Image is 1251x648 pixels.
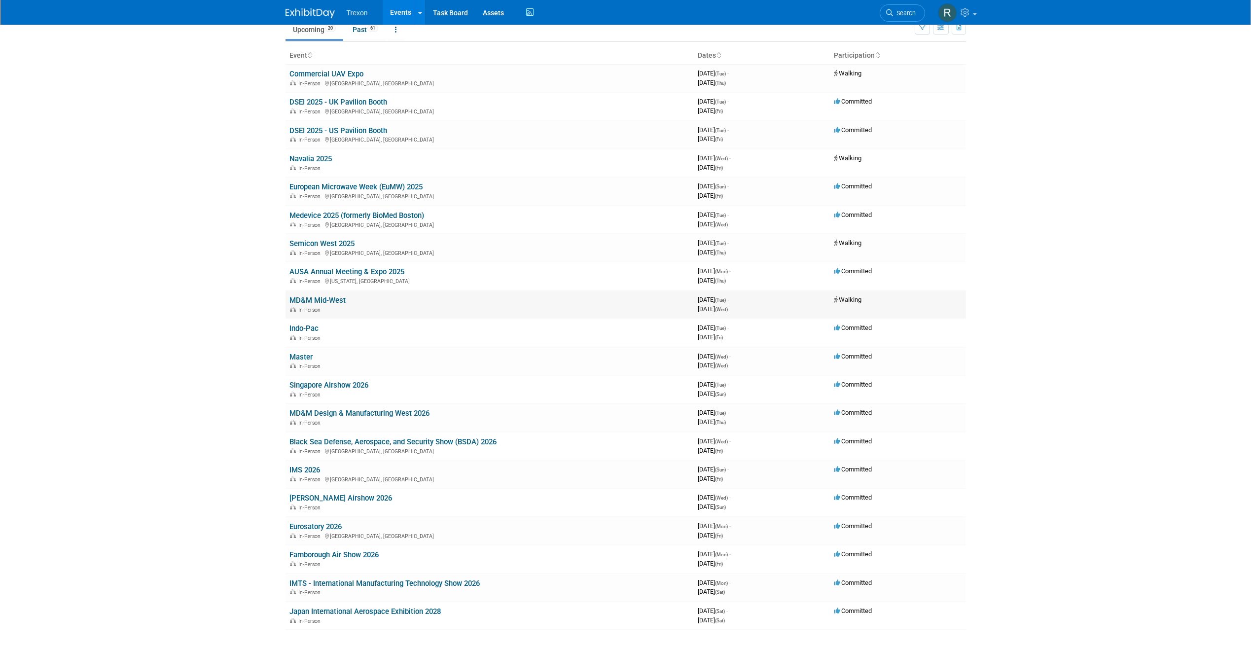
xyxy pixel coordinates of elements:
span: [DATE] [698,154,731,162]
span: [DATE] [698,616,725,624]
span: In-Person [298,618,323,624]
span: (Wed) [715,495,728,501]
span: [DATE] [698,267,731,275]
span: - [729,353,731,360]
div: [GEOGRAPHIC_DATA], [GEOGRAPHIC_DATA] [289,192,690,200]
span: [DATE] [698,532,723,539]
span: Committed [834,579,872,586]
span: In-Person [298,307,323,313]
img: Randy Ruiz [938,3,957,22]
span: In-Person [298,250,323,256]
span: (Sun) [715,392,726,397]
a: Sort by Participation Type [875,51,880,59]
span: - [727,409,729,416]
a: Navalia 2025 [289,154,332,163]
a: Singapore Airshow 2026 [289,381,368,390]
span: [DATE] [698,494,731,501]
span: In-Person [298,193,323,200]
a: Past61 [345,20,386,39]
span: In-Person [298,420,323,426]
span: (Wed) [715,222,728,227]
a: DSEI 2025 - US Pavilion Booth [289,126,387,135]
span: [DATE] [698,70,729,77]
span: Committed [834,126,872,134]
span: [DATE] [698,333,723,341]
span: Committed [834,98,872,105]
span: Committed [834,522,872,530]
span: (Tue) [715,325,726,331]
a: AUSA Annual Meeting & Expo 2025 [289,267,404,276]
a: [PERSON_NAME] Airshow 2026 [289,494,392,503]
span: - [729,550,731,558]
span: (Wed) [715,307,728,312]
span: In-Person [298,533,323,540]
span: [DATE] [698,503,726,510]
span: (Tue) [715,99,726,105]
span: [DATE] [698,324,729,331]
a: Search [880,4,925,22]
span: In-Person [298,165,323,172]
a: Semicon West 2025 [289,239,355,248]
span: (Thu) [715,278,726,284]
th: Dates [694,47,830,64]
img: In-Person Event [290,278,296,283]
img: In-Person Event [290,504,296,509]
span: - [729,154,731,162]
span: Walking [834,70,861,77]
img: In-Person Event [290,250,296,255]
span: Committed [834,353,872,360]
a: MD&M Design & Manufacturing West 2026 [289,409,429,418]
img: In-Person Event [290,448,296,453]
span: In-Person [298,561,323,568]
span: [DATE] [698,447,723,454]
span: (Tue) [715,297,726,303]
a: Indo-Pac [289,324,319,333]
span: - [727,126,729,134]
img: In-Person Event [290,108,296,113]
div: [US_STATE], [GEOGRAPHIC_DATA] [289,277,690,285]
span: Walking [834,239,861,247]
span: In-Person [298,278,323,285]
img: In-Person Event [290,363,296,368]
a: Upcoming20 [286,20,343,39]
span: (Tue) [715,382,726,388]
span: (Sat) [715,618,725,623]
span: [DATE] [698,588,725,595]
span: [DATE] [698,381,729,388]
span: (Tue) [715,128,726,133]
span: (Mon) [715,524,728,529]
span: [DATE] [698,107,723,114]
span: - [727,182,729,190]
img: In-Person Event [290,476,296,481]
span: (Fri) [715,561,723,567]
img: In-Person Event [290,420,296,425]
span: (Wed) [715,156,728,161]
span: (Tue) [715,410,726,416]
span: (Fri) [715,476,723,482]
img: In-Person Event [290,533,296,538]
a: Japan International Aerospace Exhibition 2028 [289,607,441,616]
a: Master [289,353,313,361]
img: In-Person Event [290,80,296,85]
span: [DATE] [698,475,723,482]
span: (Wed) [715,363,728,368]
img: In-Person Event [290,392,296,396]
span: Committed [834,550,872,558]
a: Commercial UAV Expo [289,70,363,78]
span: [DATE] [698,296,729,303]
span: [DATE] [698,550,731,558]
span: - [727,70,729,77]
span: In-Person [298,137,323,143]
span: (Fri) [715,448,723,454]
span: [DATE] [698,182,729,190]
span: In-Person [298,476,323,483]
span: 20 [325,25,336,32]
span: In-Person [298,80,323,87]
span: (Sun) [715,184,726,189]
span: (Mon) [715,552,728,557]
span: [DATE] [698,135,723,143]
span: - [727,381,729,388]
a: IMTS - International Manufacturing Technology Show 2026 [289,579,480,588]
span: Committed [834,494,872,501]
span: Search [893,9,916,17]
